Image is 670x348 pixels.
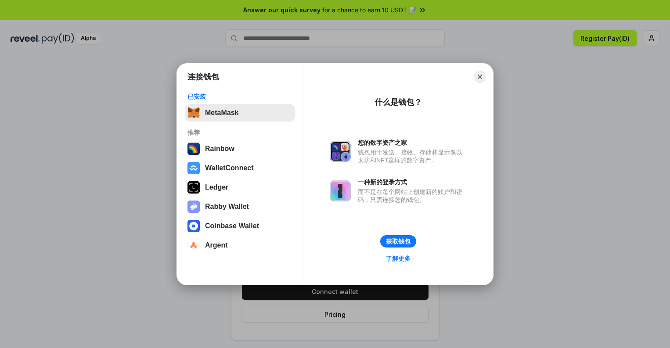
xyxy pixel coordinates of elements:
div: Coinbase Wallet [205,222,259,230]
img: svg+xml,%3Csvg%20xmlns%3D%22http%3A%2F%2Fwww.w3.org%2F2000%2Fsvg%22%20fill%3D%22none%22%20viewBox... [187,201,200,213]
img: svg+xml,%3Csvg%20width%3D%2228%22%20height%3D%2228%22%20viewBox%3D%220%200%2028%2028%22%20fill%3D... [187,162,200,174]
div: Rabby Wallet [205,203,249,211]
img: svg+xml,%3Csvg%20width%3D%22120%22%20height%3D%22120%22%20viewBox%3D%220%200%20120%20120%22%20fil... [187,143,200,155]
div: 推荐 [187,129,292,136]
button: Close [474,71,486,83]
button: Rabby Wallet [185,198,295,215]
div: Argent [205,241,228,249]
button: 获取钱包 [380,235,416,248]
div: MetaMask [205,109,238,117]
button: MetaMask [185,104,295,122]
h1: 连接钱包 [187,72,219,82]
img: svg+xml,%3Csvg%20xmlns%3D%22http%3A%2F%2Fwww.w3.org%2F2000%2Fsvg%22%20fill%3D%22none%22%20viewBox... [330,141,351,162]
img: svg+xml,%3Csvg%20fill%3D%22none%22%20height%3D%2233%22%20viewBox%3D%220%200%2035%2033%22%20width%... [187,107,200,119]
button: Coinbase Wallet [185,217,295,235]
img: svg+xml,%3Csvg%20width%3D%2228%22%20height%3D%2228%22%20viewBox%3D%220%200%2028%2028%22%20fill%3D... [187,220,200,232]
button: Argent [185,237,295,254]
div: 获取钱包 [386,237,411,245]
div: Ledger [205,183,228,191]
div: WalletConnect [205,164,254,172]
img: svg+xml,%3Csvg%20width%3D%2228%22%20height%3D%2228%22%20viewBox%3D%220%200%2028%2028%22%20fill%3D... [187,239,200,251]
div: 什么是钱包？ [375,97,422,108]
div: 钱包用于发送、接收、存储和显示像以太坊和NFT这样的数字资产。 [358,148,467,164]
button: Ledger [185,179,295,196]
img: svg+xml,%3Csvg%20xmlns%3D%22http%3A%2F%2Fwww.w3.org%2F2000%2Fsvg%22%20fill%3D%22none%22%20viewBox... [330,180,351,201]
div: 了解更多 [386,255,411,262]
a: 了解更多 [381,253,416,264]
div: 一种新的登录方式 [358,178,467,186]
div: 您的数字资产之家 [358,139,467,147]
button: Rainbow [185,140,295,158]
div: 而不是在每个网站上创建新的账户和密码，只需连接您的钱包。 [358,188,467,204]
div: Rainbow [205,145,234,153]
div: 已安装 [187,93,292,100]
button: WalletConnect [185,159,295,177]
img: svg+xml,%3Csvg%20xmlns%3D%22http%3A%2F%2Fwww.w3.org%2F2000%2Fsvg%22%20width%3D%2228%22%20height%3... [187,181,200,194]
